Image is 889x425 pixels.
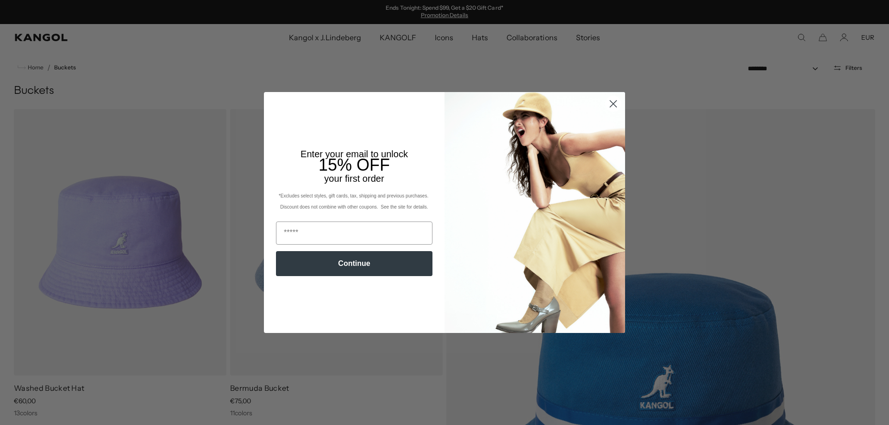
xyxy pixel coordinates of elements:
span: your first order [324,173,384,184]
button: Close dialog [605,96,621,112]
span: *Excludes select styles, gift cards, tax, shipping and previous purchases. Discount does not comb... [279,193,430,209]
button: Continue [276,251,432,276]
img: 93be19ad-e773-4382-80b9-c9d740c9197f.jpeg [444,92,625,333]
span: 15% OFF [319,155,390,174]
span: Enter your email to unlock [301,149,408,159]
input: Email [276,222,432,245]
